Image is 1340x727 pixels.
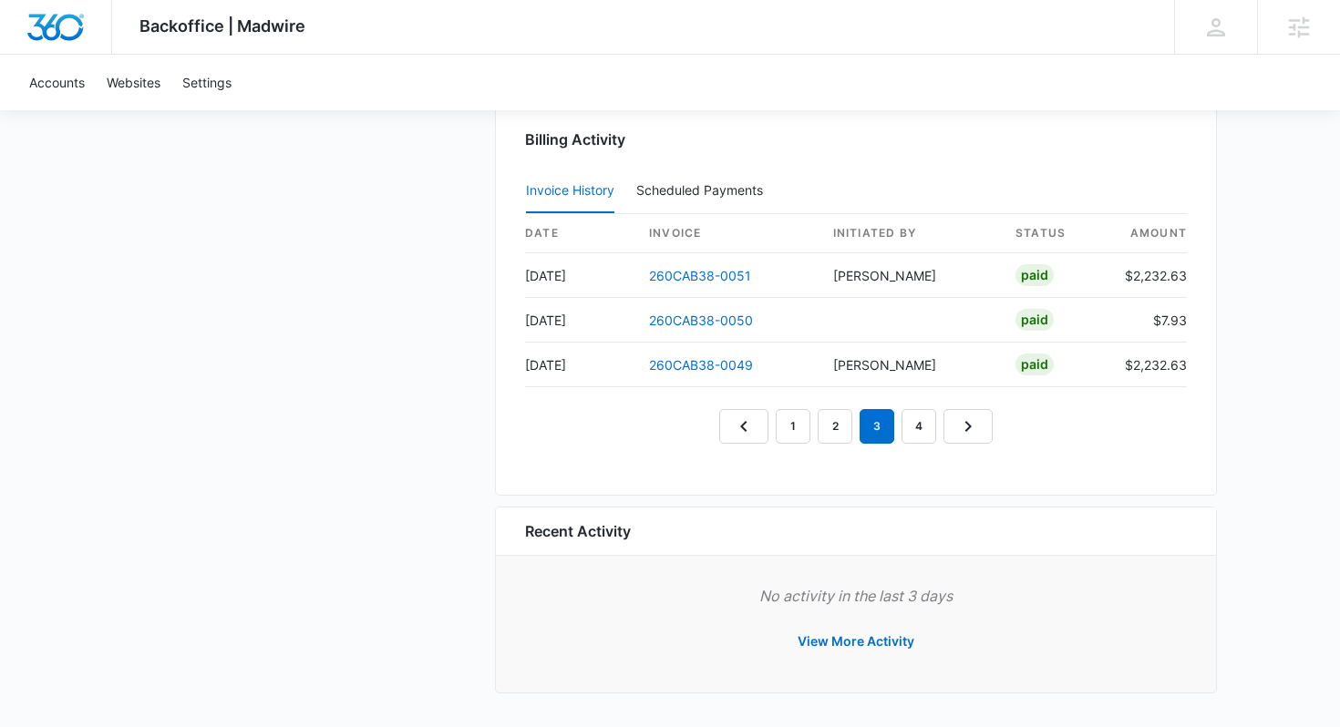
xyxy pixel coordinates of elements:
[171,55,242,110] a: Settings
[719,409,768,444] a: Previous Page
[525,214,634,253] th: date
[1001,214,1110,253] th: status
[1110,343,1187,387] td: $2,232.63
[525,298,634,343] td: [DATE]
[636,184,770,197] div: Scheduled Payments
[649,312,753,328] a: 260CAB38-0050
[1015,353,1054,375] div: Paid
[525,253,634,298] td: [DATE]
[526,169,614,213] button: Invoice History
[18,55,96,110] a: Accounts
[860,409,894,444] em: 3
[819,214,1001,253] th: Initiated By
[819,253,1001,298] td: [PERSON_NAME]
[779,619,933,663] button: View More Activity
[525,128,1187,150] h3: Billing Activity
[776,409,810,444] a: Page 1
[818,409,852,444] a: Page 2
[1110,214,1187,253] th: amount
[719,409,993,444] nav: Pagination
[525,343,634,387] td: [DATE]
[96,55,171,110] a: Websites
[634,214,819,253] th: invoice
[1110,298,1187,343] td: $7.93
[943,409,993,444] a: Next Page
[1110,253,1187,298] td: $2,232.63
[525,585,1187,607] p: No activity in the last 3 days
[902,409,936,444] a: Page 4
[649,268,751,283] a: 260CAB38-0051
[1015,309,1054,331] div: Paid
[139,16,305,36] span: Backoffice | Madwire
[819,343,1001,387] td: [PERSON_NAME]
[1015,264,1054,286] div: Paid
[525,520,631,542] h6: Recent Activity
[649,357,753,373] a: 260CAB38-0049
